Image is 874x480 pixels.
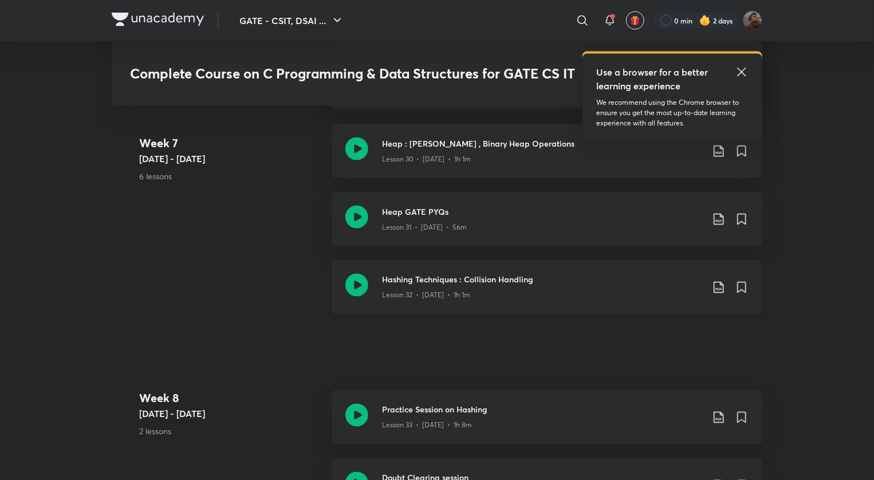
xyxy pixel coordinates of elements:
[382,290,470,301] p: Lesson 32 • [DATE] • 1h 1m
[139,170,322,182] p: 6 lessons
[596,97,749,128] p: We recommend using the Chrome browser to ensure you get the most up-to-date learning experience w...
[382,274,703,286] h3: Hashing Techniques : Collision Handling
[139,390,322,407] h4: Week 8
[630,15,640,26] img: avatar
[596,65,710,93] h5: Use a browser for a better learning experience
[139,135,322,152] h4: Week 7
[139,152,322,166] h5: [DATE] - [DATE]
[382,222,467,233] p: Lesson 31 • [DATE] • 56m
[382,206,703,218] h3: Heap GATE PYQs
[382,137,703,149] h3: Heap : [PERSON_NAME] , Binary Heap Operations
[332,124,762,192] a: Heap : [PERSON_NAME] , Binary Heap OperationsLesson 30 • [DATE] • 1h 1m
[699,15,711,26] img: streak
[332,260,762,328] a: Hashing Techniques : Collision HandlingLesson 32 • [DATE] • 1h 1m
[382,420,472,431] p: Lesson 33 • [DATE] • 1h 8m
[233,9,351,32] button: GATE - CSIT, DSAI ...
[382,404,703,416] h3: Practice Session on Hashing
[112,13,204,26] img: Company Logo
[743,11,762,30] img: Suryansh Singh
[332,390,762,458] a: Practice Session on HashingLesson 33 • [DATE] • 1h 8m
[112,13,204,29] a: Company Logo
[626,11,644,30] button: avatar
[382,154,471,164] p: Lesson 30 • [DATE] • 1h 1m
[139,426,322,438] p: 2 lessons
[332,192,762,260] a: Heap GATE PYQsLesson 31 • [DATE] • 56m
[139,407,322,421] h5: [DATE] - [DATE]
[130,65,578,82] h3: Complete Course on C Programming & Data Structures for GATE CS IT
